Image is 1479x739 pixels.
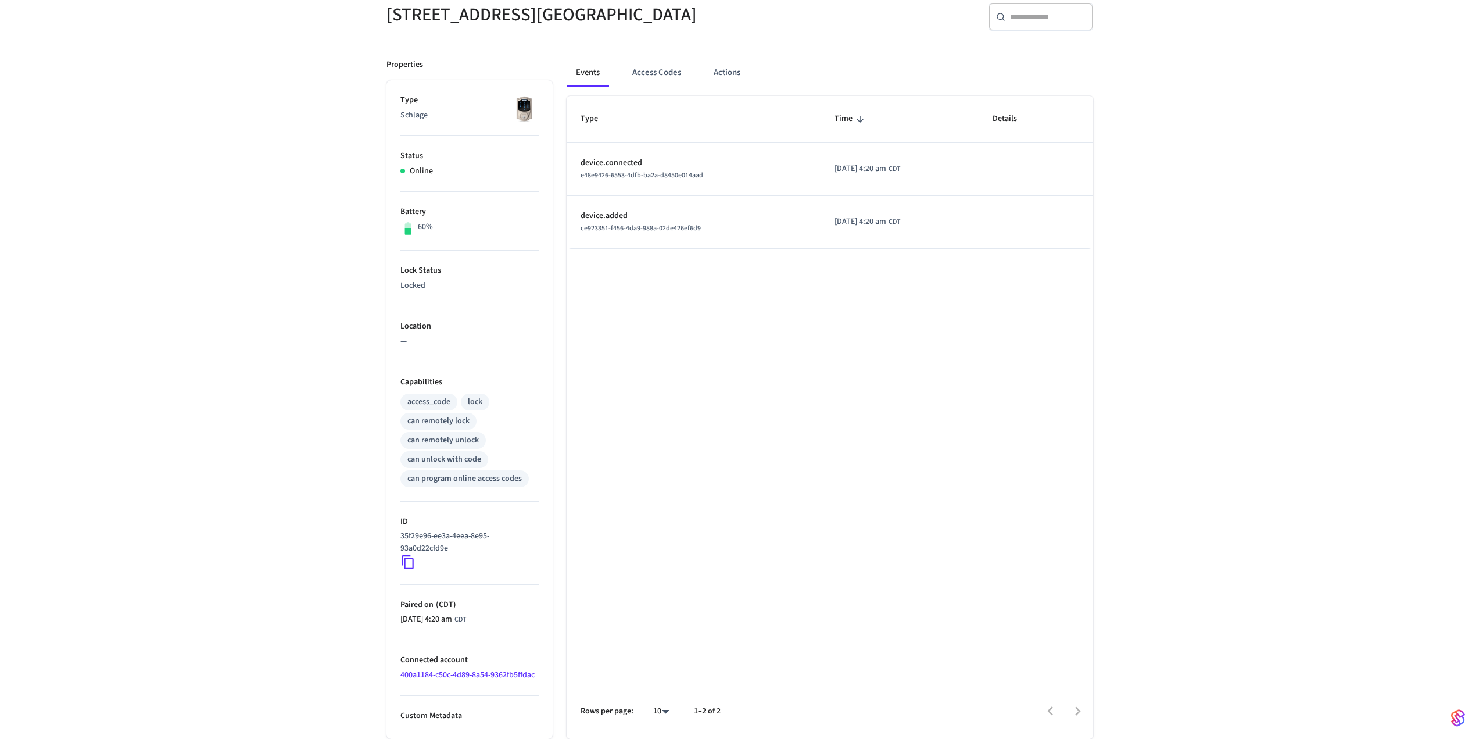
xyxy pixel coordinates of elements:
[400,109,539,122] p: Schlage
[400,613,452,626] span: [DATE] 4:20 am
[581,110,613,128] span: Type
[835,163,886,175] span: [DATE] 4:20 am
[835,216,886,228] span: [DATE] 4:20 am
[386,59,423,71] p: Properties
[889,217,900,227] span: CDT
[567,59,1093,87] div: ant example
[694,705,721,717] p: 1–2 of 2
[400,94,539,106] p: Type
[510,94,539,123] img: Schlage Sense Smart Deadbolt with Camelot Trim, Front
[468,396,482,408] div: lock
[418,221,433,233] p: 60%
[454,615,466,625] span: CDT
[407,415,470,427] div: can remotely lock
[400,150,539,162] p: Status
[400,320,539,333] p: Location
[567,59,609,87] button: Events
[1451,709,1465,727] img: SeamLogoGradient.69752ec5.svg
[400,669,535,681] a: 400a1184-c50c-4d89-8a54-9362fb5ffdac
[400,376,539,388] p: Capabilities
[400,599,539,611] p: Paired on
[386,3,733,27] h5: [STREET_ADDRESS][GEOGRAPHIC_DATA]
[434,599,456,611] span: ( CDT )
[400,613,466,626] div: America/Chicago
[581,223,701,233] span: ce923351-f456-4da9-988a-02de426ef6d9
[407,434,479,447] div: can remotely unlock
[581,210,807,222] p: device.added
[400,710,539,722] p: Custom Metadata
[567,96,1093,248] table: sticky table
[835,216,900,228] div: America/Chicago
[623,59,690,87] button: Access Codes
[889,164,900,174] span: CDT
[400,280,539,292] p: Locked
[835,110,868,128] span: Time
[400,516,539,528] p: ID
[400,530,534,555] p: 35f29e96-ee3a-4eea-8e95-93a0d22cfd9e
[581,157,807,169] p: device.connected
[407,473,522,485] div: can program online access codes
[704,59,750,87] button: Actions
[400,265,539,277] p: Lock Status
[647,703,675,720] div: 10
[581,705,633,717] p: Rows per page:
[400,654,539,666] p: Connected account
[407,396,450,408] div: access_code
[400,335,539,348] p: —
[400,206,539,218] p: Battery
[410,165,433,177] p: Online
[407,454,481,466] div: can unlock with code
[581,170,703,180] span: e48e9426-6553-4dfb-ba2a-d8450e014aad
[993,110,1032,128] span: Details
[835,163,900,175] div: America/Chicago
